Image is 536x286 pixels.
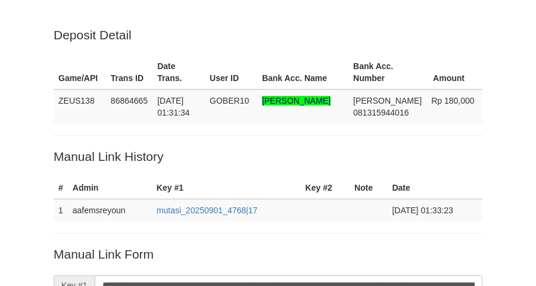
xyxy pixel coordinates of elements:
a: mutasi_20250901_4768|17 [157,206,257,215]
span: [PERSON_NAME] [353,96,422,105]
td: 1 [54,199,68,221]
th: Date [387,177,482,199]
span: Rp 180,000 [431,96,474,105]
th: Trans ID [106,55,152,89]
th: # [54,177,68,199]
td: 86864665 [106,89,152,123]
th: Key #1 [152,177,301,199]
td: aafemsreyoun [68,199,152,221]
span: GOBER10 [210,96,249,105]
th: User ID [205,55,257,89]
th: Key #2 [301,177,350,199]
th: Date Trans. [152,55,205,89]
th: Note [350,177,387,199]
th: Admin [68,177,152,199]
p: Deposit Detail [54,26,482,43]
th: Bank Acc. Name [257,55,348,89]
span: Copy 081315944016 to clipboard [353,108,409,117]
span: Nama rekening >18 huruf, harap diedit [262,96,331,105]
span: [DATE] 01:31:34 [157,96,190,117]
td: ZEUS138 [54,89,106,123]
p: Manual Link History [54,148,482,165]
td: [DATE] 01:33:23 [387,199,482,221]
th: Bank Acc. Number [348,55,426,89]
p: Manual Link Form [54,245,482,263]
th: Game/API [54,55,106,89]
th: Amount [426,55,482,89]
